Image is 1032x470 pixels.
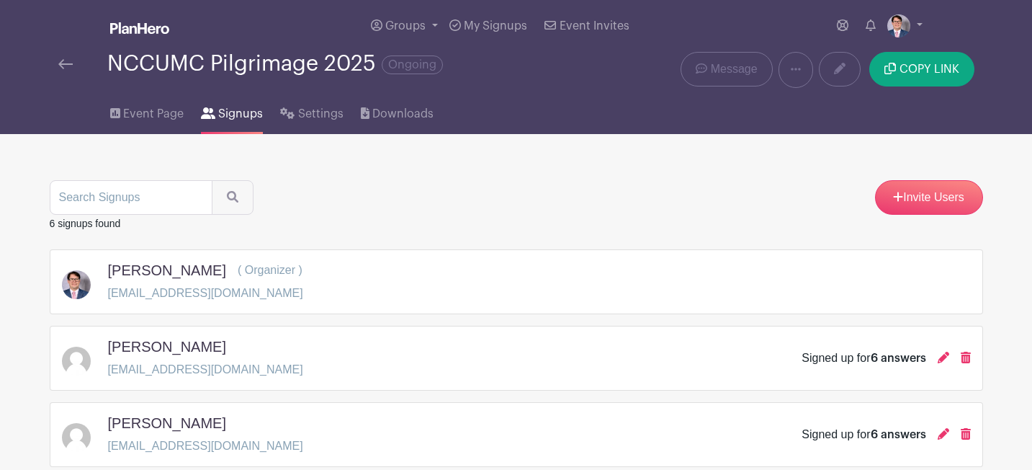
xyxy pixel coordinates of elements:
h5: [PERSON_NAME] [108,262,226,279]
p: [EMAIL_ADDRESS][DOMAIN_NAME] [108,438,303,455]
h5: [PERSON_NAME] [108,414,226,432]
span: ( Organizer ) [238,264,302,276]
span: Downloads [372,105,434,123]
h5: [PERSON_NAME] [108,338,226,355]
span: My Signups [464,20,527,32]
small: 6 signups found [50,218,121,229]
img: default-ce2991bfa6775e67f084385cd625a349d9dcbb7a52a09fb2fda1e96e2d18dcdb.png [62,347,91,376]
div: Signed up for [802,350,925,367]
a: Signups [201,88,263,134]
span: 6 answers [871,429,926,440]
span: Event Page [123,105,184,123]
a: Downloads [361,88,434,134]
span: Message [711,61,758,78]
input: Search Signups [50,180,212,215]
a: Event Page [110,88,184,134]
img: default-ce2991bfa6775e67f084385cd625a349d9dcbb7a52a09fb2fda1e96e2d18dcdb.png [62,423,91,452]
p: [EMAIL_ADDRESS][DOMAIN_NAME] [108,285,303,302]
span: Ongoing [382,56,443,74]
span: Event Invites [560,20,629,32]
span: Groups [385,20,426,32]
button: COPY LINK [869,52,974,87]
div: NCCUMC Pilgrimage 2025 [107,52,443,76]
div: Signed up for [802,426,925,443]
img: T.%20Moore%20Headshot%202024.jpg [887,14,910,37]
img: back-arrow-29a5d9b10d5bd6ae65dc969a981735edf675c4d7a1fe02e03b50dbd4ba3cdb55.svg [58,59,73,69]
a: Settings [280,88,343,134]
a: Message [681,52,772,87]
span: 6 answers [871,352,926,364]
span: Settings [298,105,344,123]
img: logo_white-6c42ec7e38ccf1d336a20a19083b03d10ae64f83f12c07503d8b9e83406b4c7d.svg [110,22,169,34]
span: Signups [218,105,263,123]
a: Invite Users [875,180,983,215]
img: T.%20Moore%20Headshot%202024.jpg [62,270,91,299]
p: [EMAIL_ADDRESS][DOMAIN_NAME] [108,361,303,378]
span: COPY LINK [899,63,959,75]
